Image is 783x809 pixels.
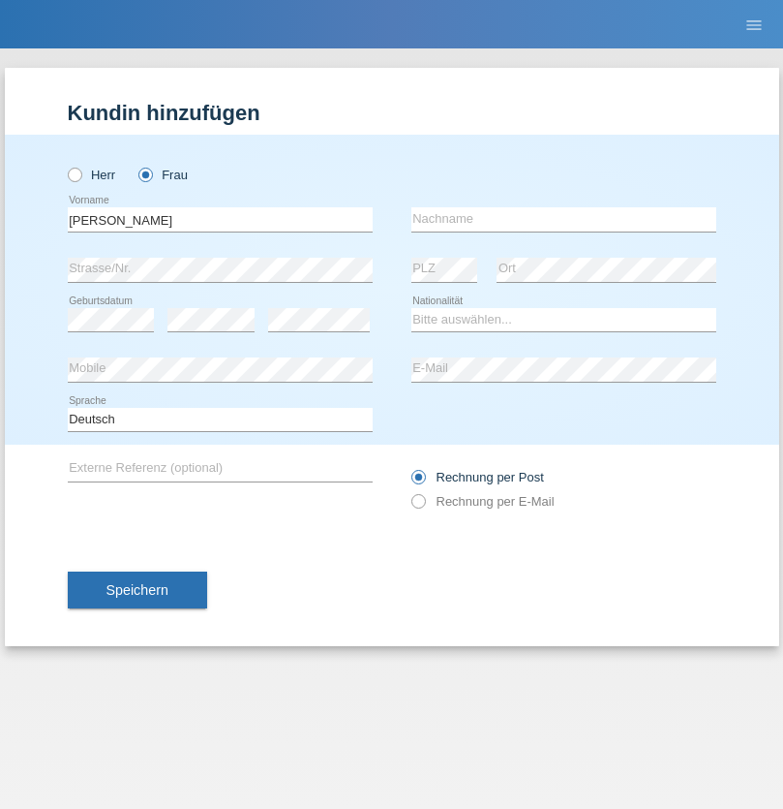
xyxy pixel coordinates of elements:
[411,494,555,509] label: Rechnung per E-Mail
[411,470,424,494] input: Rechnung per Post
[735,18,773,30] a: menu
[744,16,764,35] i: menu
[411,494,424,518] input: Rechnung per E-Mail
[138,168,151,180] input: Frau
[138,168,188,182] label: Frau
[68,168,80,180] input: Herr
[106,582,168,598] span: Speichern
[68,101,716,125] h1: Kundin hinzufügen
[68,572,207,608] button: Speichern
[68,168,116,182] label: Herr
[411,470,544,484] label: Rechnung per Post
